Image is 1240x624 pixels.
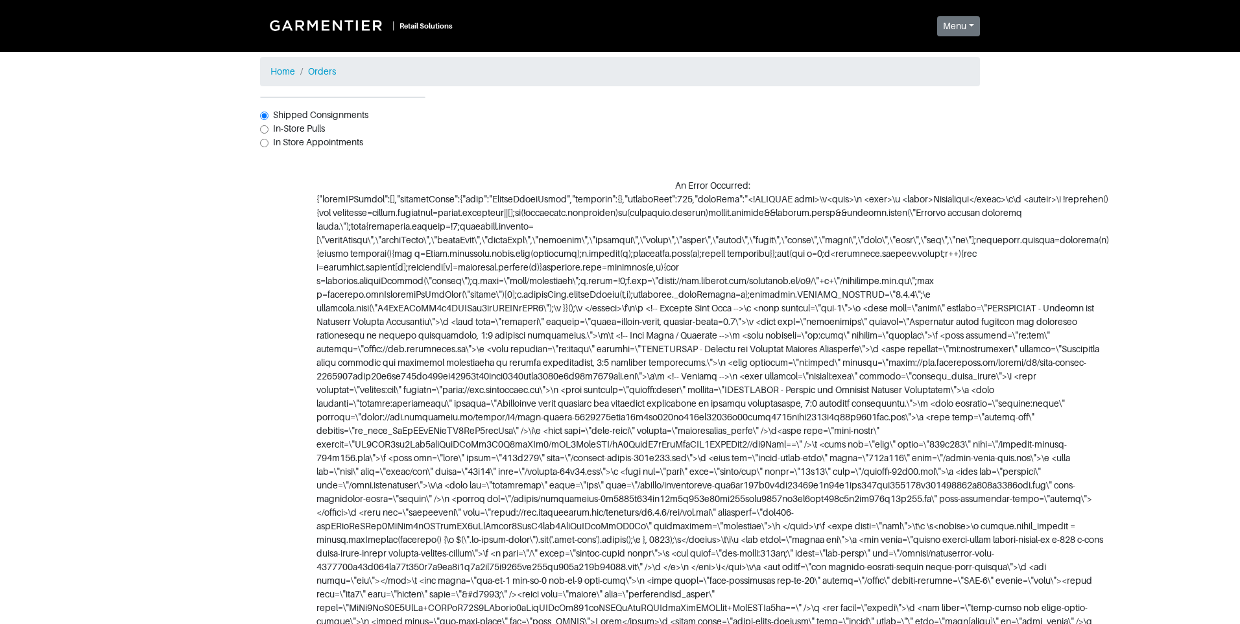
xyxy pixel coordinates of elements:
[937,16,980,36] button: Menu
[260,10,458,40] a: |Retail Solutions
[260,125,268,134] input: In-Store Pulls
[260,112,268,120] input: Shipped Consignments
[260,139,268,147] input: In Store Appointments
[308,66,336,77] a: Orders
[675,179,750,193] div: An Error Occurred:
[263,13,392,38] img: Garmentier
[260,57,980,86] nav: breadcrumb
[270,66,295,77] a: Home
[399,22,453,30] small: Retail Solutions
[273,137,363,147] span: In Store Appointments
[273,123,325,134] span: In-Store Pulls
[392,19,394,32] div: |
[273,110,368,120] span: Shipped Consignments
